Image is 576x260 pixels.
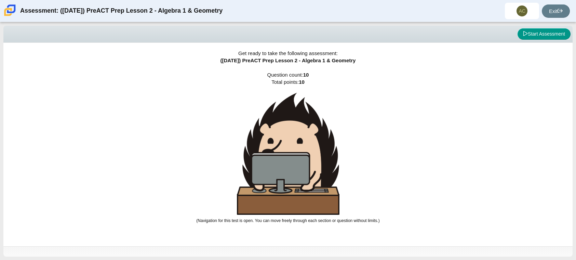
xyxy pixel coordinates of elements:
span: Get ready to take the following assessment: [238,50,338,56]
button: Start Assessment [518,28,571,40]
b: 10 [303,72,309,78]
img: hedgehog-behind-computer-large.png [237,93,339,215]
b: 10 [299,79,305,85]
div: Assessment: ([DATE]) PreACT Prep Lesson 2 - Algebra 1 & Geometry [20,3,223,19]
small: (Navigation for this test is open. You can move freely through each section or question without l... [196,218,379,223]
span: ([DATE]) PreACT Prep Lesson 2 - Algebra 1 & Geometry [220,57,356,63]
span: Question count: Total points: [196,72,379,223]
a: Carmen School of Science & Technology [3,13,17,18]
img: Carmen School of Science & Technology [3,3,17,17]
span: AC [519,9,525,13]
a: Exit [542,4,570,18]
